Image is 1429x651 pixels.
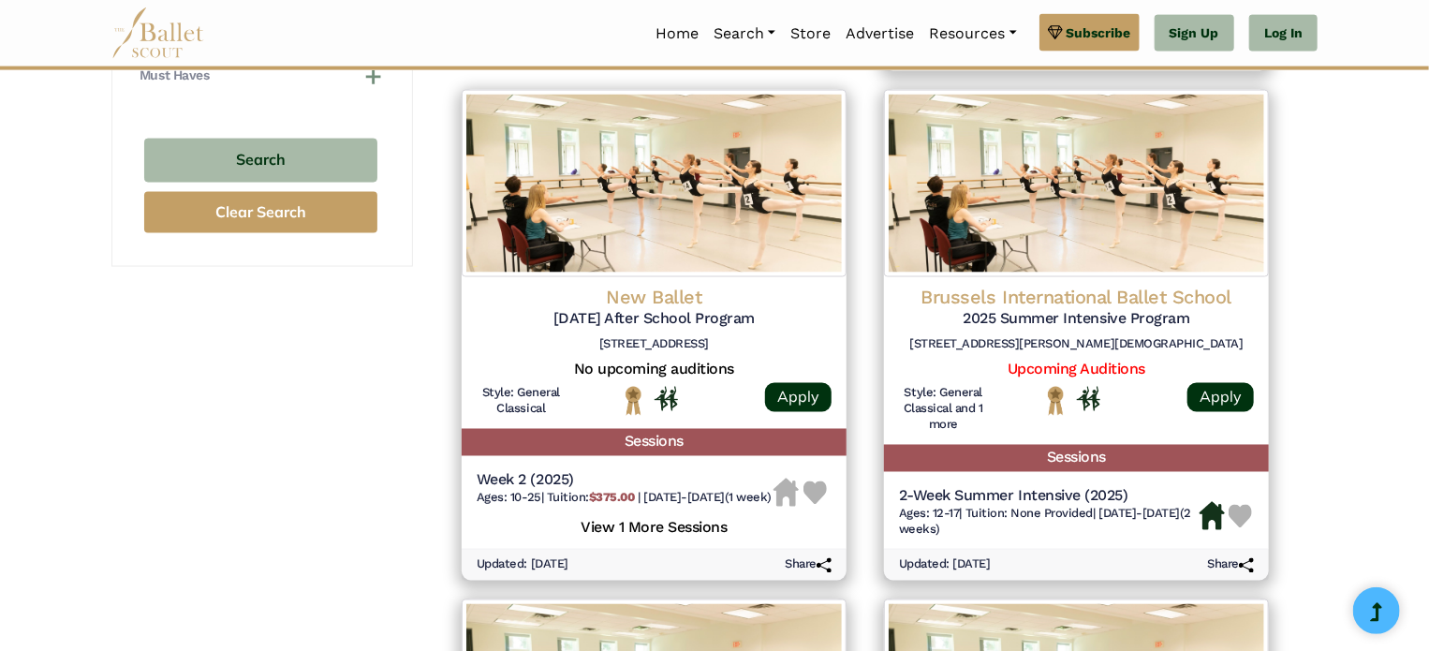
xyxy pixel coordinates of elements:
[477,309,832,329] h5: [DATE] After School Program
[899,336,1254,352] h6: [STREET_ADDRESS][PERSON_NAME][DEMOGRAPHIC_DATA]
[1187,383,1254,412] a: Apply
[144,192,377,234] button: Clear Search
[1048,22,1063,43] img: gem.svg
[1077,387,1100,411] img: In Person
[140,67,382,85] button: Must Haves
[1039,14,1140,52] a: Subscribe
[477,514,832,539] h5: View 1 More Sessions
[477,491,772,507] h6: | |
[884,90,1269,277] img: Logo
[838,14,921,53] a: Advertise
[1207,557,1254,573] h6: Share
[462,90,847,277] img: Logo
[140,67,209,85] h4: Must Haves
[622,386,645,415] img: National
[921,14,1024,53] a: Resources
[1008,360,1145,377] a: Upcoming Auditions
[899,507,960,521] span: Ages: 12-17
[1044,386,1068,415] img: National
[785,557,832,573] h6: Share
[899,309,1254,329] h5: 2025 Summer Intensive Program
[477,360,832,379] h5: No upcoming auditions
[899,386,988,434] h6: Style: General Classical and 1 more
[899,487,1200,507] h5: 2-Week Summer Intensive (2025)
[1067,22,1131,43] span: Subscribe
[783,14,838,53] a: Store
[1249,15,1318,52] a: Log In
[643,491,772,505] span: [DATE]-[DATE] (1 week)
[477,285,832,309] h4: New Ballet
[1229,505,1252,528] img: Heart
[477,491,541,505] span: Ages: 10-25
[899,507,1191,537] span: [DATE]-[DATE] (2 weeks)
[477,557,568,573] h6: Updated: [DATE]
[547,491,638,505] span: Tuition:
[655,387,678,411] img: In Person
[884,445,1269,472] h5: Sessions
[477,336,832,352] h6: [STREET_ADDRESS]
[589,491,635,505] b: $375.00
[706,14,783,53] a: Search
[477,386,566,418] h6: Style: General Classical
[899,507,1200,539] h6: | |
[965,507,1093,521] span: Tuition: None Provided
[1200,502,1225,530] img: Housing Available
[462,429,847,456] h5: Sessions
[899,557,991,573] h6: Updated: [DATE]
[648,14,706,53] a: Home
[803,481,827,505] img: Heart
[477,471,772,491] h5: Week 2 (2025)
[899,285,1254,309] h4: Brussels International Ballet School
[144,139,377,183] button: Search
[773,479,799,507] img: Housing Unavailable
[1155,15,1234,52] a: Sign Up
[765,383,832,412] a: Apply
